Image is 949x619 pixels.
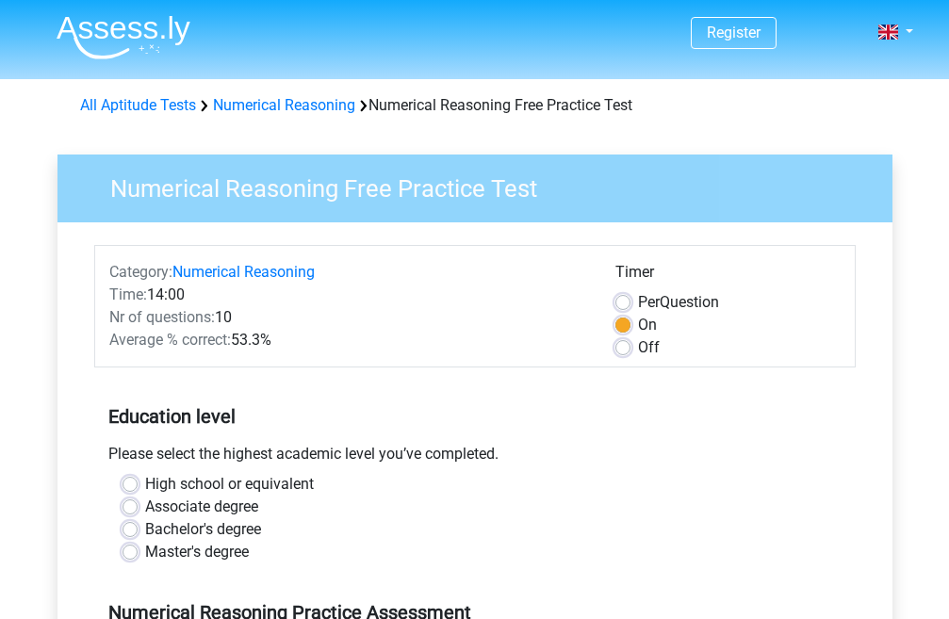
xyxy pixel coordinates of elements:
[109,331,231,349] span: Average % correct:
[707,24,761,41] a: Register
[57,15,190,59] img: Assessly
[80,96,196,114] a: All Aptitude Tests
[94,443,856,473] div: Please select the highest academic level you’ve completed.
[145,496,258,518] label: Associate degree
[95,329,601,351] div: 53.3%
[95,306,601,329] div: 10
[145,473,314,496] label: High school or equivalent
[109,285,147,303] span: Time:
[638,293,660,311] span: Per
[109,308,215,326] span: Nr of questions:
[108,398,842,435] h5: Education level
[638,291,719,314] label: Question
[638,336,660,359] label: Off
[109,263,172,281] span: Category:
[638,314,657,336] label: On
[88,167,878,204] h3: Numerical Reasoning Free Practice Test
[213,96,355,114] a: Numerical Reasoning
[145,518,261,541] label: Bachelor's degree
[172,263,315,281] a: Numerical Reasoning
[615,261,841,291] div: Timer
[95,284,601,306] div: 14:00
[145,541,249,563] label: Master's degree
[73,94,877,117] div: Numerical Reasoning Free Practice Test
